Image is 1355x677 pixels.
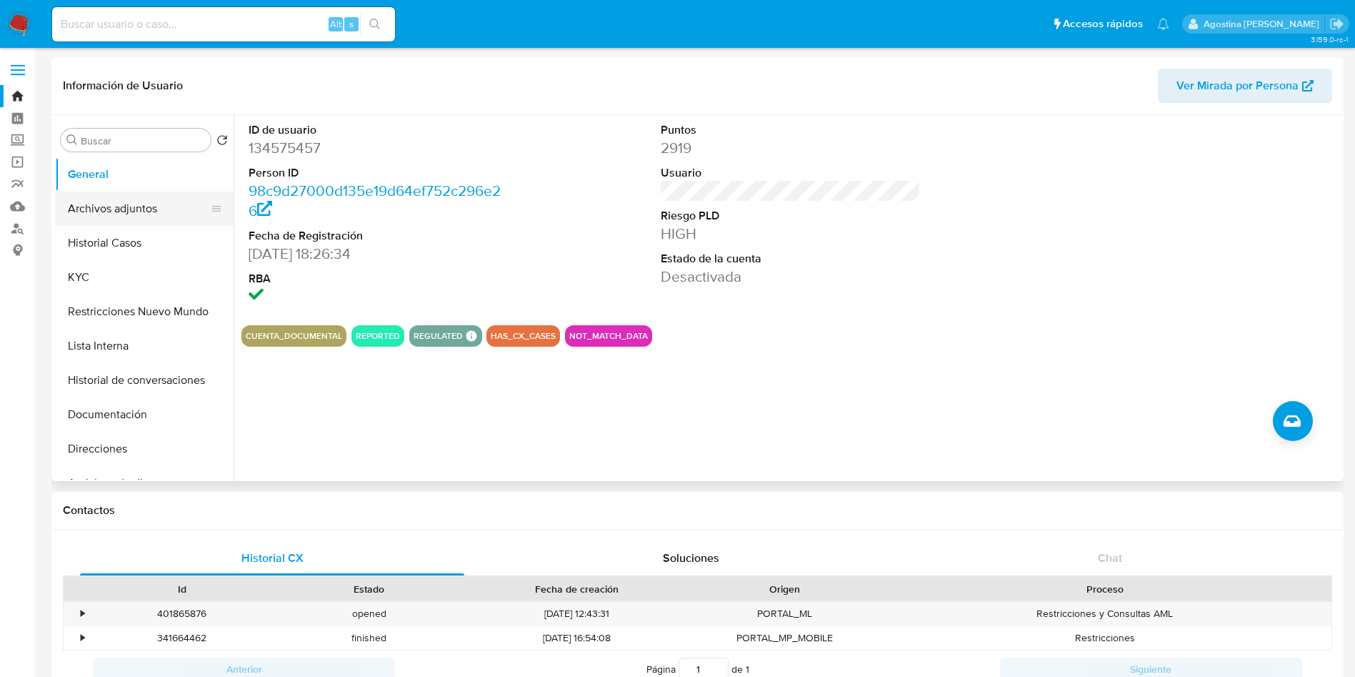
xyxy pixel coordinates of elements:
[661,251,921,267] dt: Estado de la cuenta
[249,228,509,244] dt: Fecha de Registración
[1098,550,1122,566] span: Chat
[330,17,341,31] span: Alt
[691,602,879,626] div: PORTAL_ML
[691,626,879,650] div: PORTAL_MP_MOBILE
[55,260,234,295] button: KYC
[249,138,509,158] dd: 134575457
[55,466,234,500] button: Anticipos de dinero
[663,550,719,566] span: Soluciones
[81,134,205,147] input: Buscar
[55,226,234,260] button: Historial Casos
[661,224,921,244] dd: HIGH
[286,582,453,596] div: Estado
[216,134,228,150] button: Volver al orden por defecto
[1329,16,1344,31] a: Salir
[55,295,234,329] button: Restricciones Nuevo Mundo
[276,626,463,650] div: finished
[66,134,78,146] button: Buscar
[1176,69,1299,103] span: Ver Mirada por Persona
[249,122,509,138] dt: ID de usuario
[463,626,691,650] div: [DATE] 16:54:08
[63,503,1332,518] h1: Contactos
[55,363,234,397] button: Historial de conversaciones
[661,208,921,224] dt: Riesgo PLD
[879,626,1331,650] div: Restricciones
[55,329,234,363] button: Lista Interna
[701,582,869,596] div: Origen
[63,79,183,93] h1: Información de Usuario
[249,244,509,264] dd: [DATE] 18:26:34
[1158,69,1332,103] button: Ver Mirada por Persona
[249,165,509,181] dt: Person ID
[55,157,234,192] button: General
[55,192,222,226] button: Archivos adjuntos
[81,631,84,645] div: •
[879,602,1331,626] div: Restricciones y Consultas AML
[55,397,234,432] button: Documentación
[89,602,276,626] div: 401865876
[661,138,921,158] dd: 2919
[89,626,276,650] div: 341664462
[661,165,921,181] dt: Usuario
[746,662,749,676] span: 1
[241,550,304,566] span: Historial CX
[99,582,266,596] div: Id
[1063,16,1143,31] span: Accesos rápidos
[473,582,681,596] div: Fecha de creación
[249,180,501,221] a: 98c9d27000d135e19d64ef752c296e26
[463,602,691,626] div: [DATE] 12:43:31
[276,602,463,626] div: opened
[1204,17,1324,31] p: agostina.faruolo@mercadolibre.com
[360,14,389,34] button: search-icon
[81,607,84,621] div: •
[889,582,1321,596] div: Proceso
[661,267,921,287] dd: Desactivada
[52,15,395,34] input: Buscar usuario o caso...
[349,17,354,31] span: s
[1157,18,1169,30] a: Notificaciones
[661,122,921,138] dt: Puntos
[55,432,234,466] button: Direcciones
[249,271,509,287] dt: RBA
